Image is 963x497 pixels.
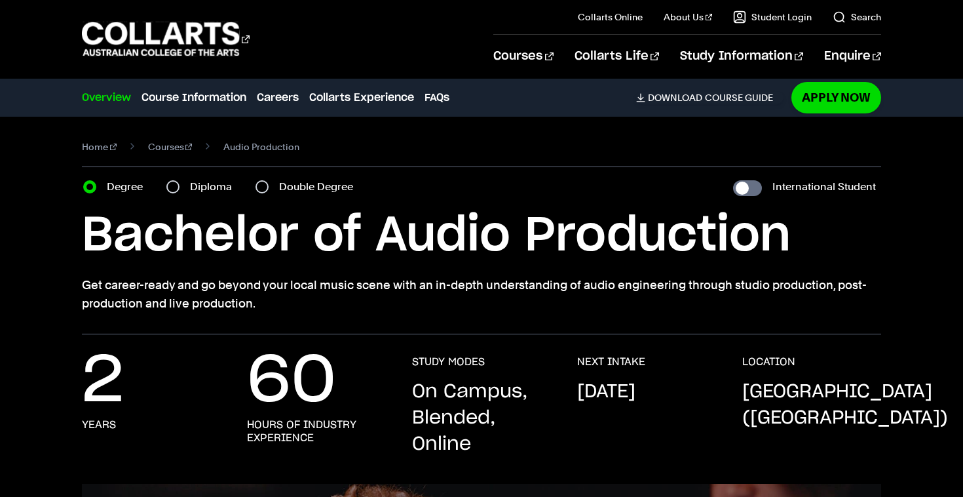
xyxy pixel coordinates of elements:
[577,355,645,368] h3: NEXT INTAKE
[636,92,784,104] a: DownloadCourse Guide
[82,207,881,266] h1: Bachelor of Audio Production
[107,178,151,196] label: Degree
[578,10,643,24] a: Collarts Online
[680,35,803,78] a: Study Information
[425,90,449,106] a: FAQs
[82,276,881,313] p: Get career-ready and go beyond your local music scene with an in-depth understanding of audio eng...
[82,418,116,431] h3: Years
[257,90,299,106] a: Careers
[824,35,881,78] a: Enquire
[575,35,659,78] a: Collarts Life
[412,355,485,368] h3: STUDY MODES
[247,355,336,408] p: 60
[142,90,246,106] a: Course Information
[742,355,795,368] h3: LOCATION
[190,178,240,196] label: Diploma
[223,138,299,156] span: Audio Production
[742,379,948,431] p: [GEOGRAPHIC_DATA] ([GEOGRAPHIC_DATA])
[577,379,635,405] p: [DATE]
[664,10,712,24] a: About Us
[493,35,553,78] a: Courses
[82,138,117,156] a: Home
[412,379,551,458] p: On Campus, Blended, Online
[82,20,250,58] div: Go to homepage
[833,10,881,24] a: Search
[772,178,876,196] label: International Student
[648,92,702,104] span: Download
[82,90,131,106] a: Overview
[309,90,414,106] a: Collarts Experience
[733,10,812,24] a: Student Login
[247,418,386,445] h3: Hours of Industry Experience
[791,82,881,113] a: Apply Now
[279,178,361,196] label: Double Degree
[82,355,124,408] p: 2
[148,138,193,156] a: Courses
